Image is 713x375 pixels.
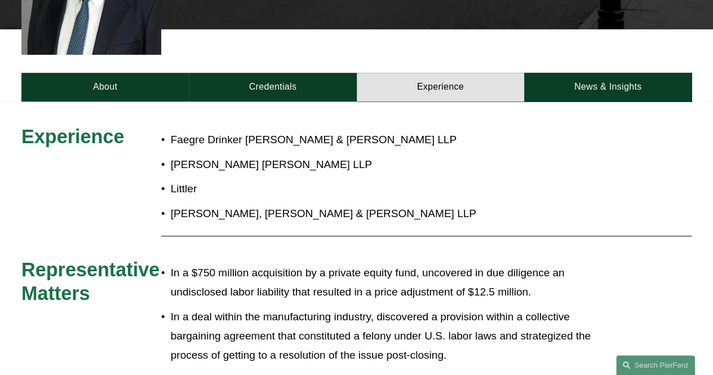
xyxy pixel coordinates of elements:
p: [PERSON_NAME], [PERSON_NAME] & [PERSON_NAME] LLP [171,204,608,223]
p: In a $750 million acquisition by a private equity fund, uncovered in due diligence an undisclosed... [171,263,608,302]
span: Experience [21,126,125,147]
a: News & Insights [524,73,692,102]
a: Search this site [616,355,695,375]
p: In a deal within the manufacturing industry, discovered a provision within a collective bargainin... [171,307,608,365]
a: Credentials [189,73,356,102]
a: About [21,73,189,102]
p: Faegre Drinker [PERSON_NAME] & [PERSON_NAME] LLP [171,130,608,149]
p: [PERSON_NAME] [PERSON_NAME] LLP [171,155,608,174]
a: Experience [357,73,524,102]
span: Representative Matters [21,259,165,304]
p: Littler [171,179,608,198]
